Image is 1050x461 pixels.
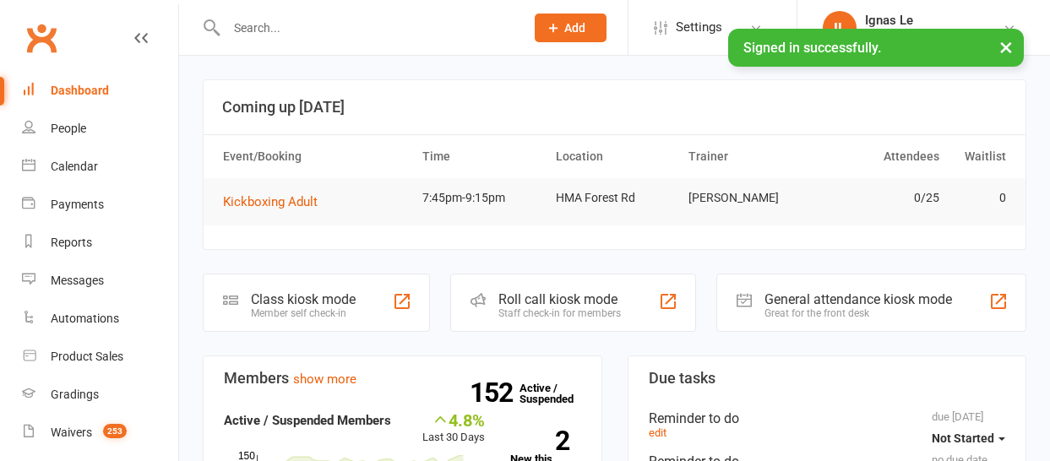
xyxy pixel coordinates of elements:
a: 152Active / Suspended [520,370,594,417]
a: Gradings [22,376,178,414]
th: Time [415,135,547,178]
div: 4.8% [422,410,485,429]
a: Automations [22,300,178,338]
div: Member self check-in [251,307,356,319]
div: IL [823,11,857,45]
a: People [22,110,178,148]
span: Kickboxing Adult [223,194,318,209]
button: Add [535,14,607,42]
a: Product Sales [22,338,178,376]
td: 0/25 [814,178,947,218]
div: Last 30 Days [422,410,485,447]
div: Roll call kiosk mode [498,291,621,307]
div: People [51,122,86,135]
span: 253 [103,424,127,438]
a: Reports [22,224,178,262]
a: Calendar [22,148,178,186]
div: Product Sales [51,350,123,363]
div: Messages [51,274,104,287]
div: Hurstville Martial Arts [865,28,978,43]
div: Automations [51,312,119,325]
div: Great for the front desk [764,307,952,319]
div: Calendar [51,160,98,173]
a: show more [293,372,356,387]
td: [PERSON_NAME] [681,178,813,218]
div: Waivers [51,426,92,439]
a: Payments [22,186,178,224]
span: Signed in successfully. [743,40,881,56]
span: Settings [676,8,722,46]
strong: 152 [470,380,520,405]
td: HMA Forest Rd [548,178,681,218]
td: 0 [947,178,1014,218]
h3: Members [224,370,581,387]
div: Gradings [51,388,99,401]
div: Payments [51,198,104,211]
h3: Coming up [DATE] [222,99,1007,116]
button: Kickboxing Adult [223,192,329,212]
h3: Due tasks [649,370,1006,387]
div: General attendance kiosk mode [764,291,952,307]
a: Messages [22,262,178,300]
span: Not Started [932,431,994,445]
td: 7:45pm-9:15pm [415,178,547,218]
div: Reminder to do [649,410,1006,426]
div: Staff check-in for members [498,307,621,319]
strong: 2 [510,428,569,453]
button: Not Started [932,423,1005,453]
th: Attendees [814,135,947,178]
a: Waivers 253 [22,414,178,452]
th: Event/Booking [215,135,415,178]
th: Trainer [681,135,813,178]
a: Clubworx [20,17,63,59]
th: Waitlist [947,135,1014,178]
button: × [991,29,1021,65]
a: edit [649,426,666,439]
div: Dashboard [51,84,109,97]
a: Dashboard [22,72,178,110]
div: Reports [51,236,92,249]
div: Ignas Le [865,13,978,28]
strong: Active / Suspended Members [224,413,391,428]
span: Add [564,21,585,35]
div: Class kiosk mode [251,291,356,307]
input: Search... [221,16,513,40]
th: Location [548,135,681,178]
